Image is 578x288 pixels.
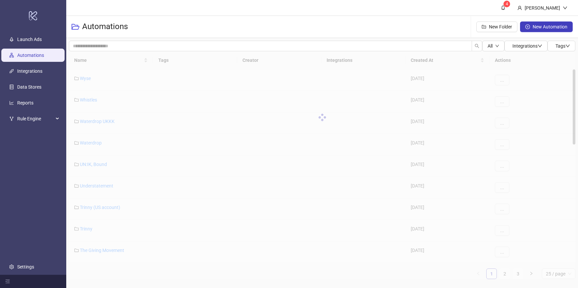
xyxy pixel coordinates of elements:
[520,21,573,32] button: New Automation
[517,6,522,10] span: user
[489,24,512,29] span: New Folder
[17,112,54,125] span: Rule Engine
[72,23,79,31] span: folder-open
[17,37,42,42] a: Launch Ads
[563,6,567,10] span: down
[82,21,128,32] h3: Automations
[565,44,570,48] span: down
[17,100,33,105] a: Reports
[522,4,563,12] div: [PERSON_NAME]
[475,44,479,48] span: search
[548,41,575,51] button: Tagsdown
[488,43,493,49] span: All
[495,44,499,48] span: down
[17,68,42,74] a: Integrations
[17,264,34,269] a: Settings
[538,44,542,48] span: down
[482,41,504,51] button: Alldown
[482,24,486,29] span: folder-add
[5,279,10,284] span: menu-fold
[555,43,570,49] span: Tags
[504,41,548,51] button: Integrationsdown
[525,24,530,29] span: plus-circle
[17,84,41,90] a: Data Stores
[476,21,517,32] button: New Folder
[533,24,567,29] span: New Automation
[503,1,510,7] sup: 4
[506,2,508,6] span: 4
[9,116,14,121] span: fork
[17,53,44,58] a: Automations
[512,43,542,49] span: Integrations
[501,5,505,10] span: bell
